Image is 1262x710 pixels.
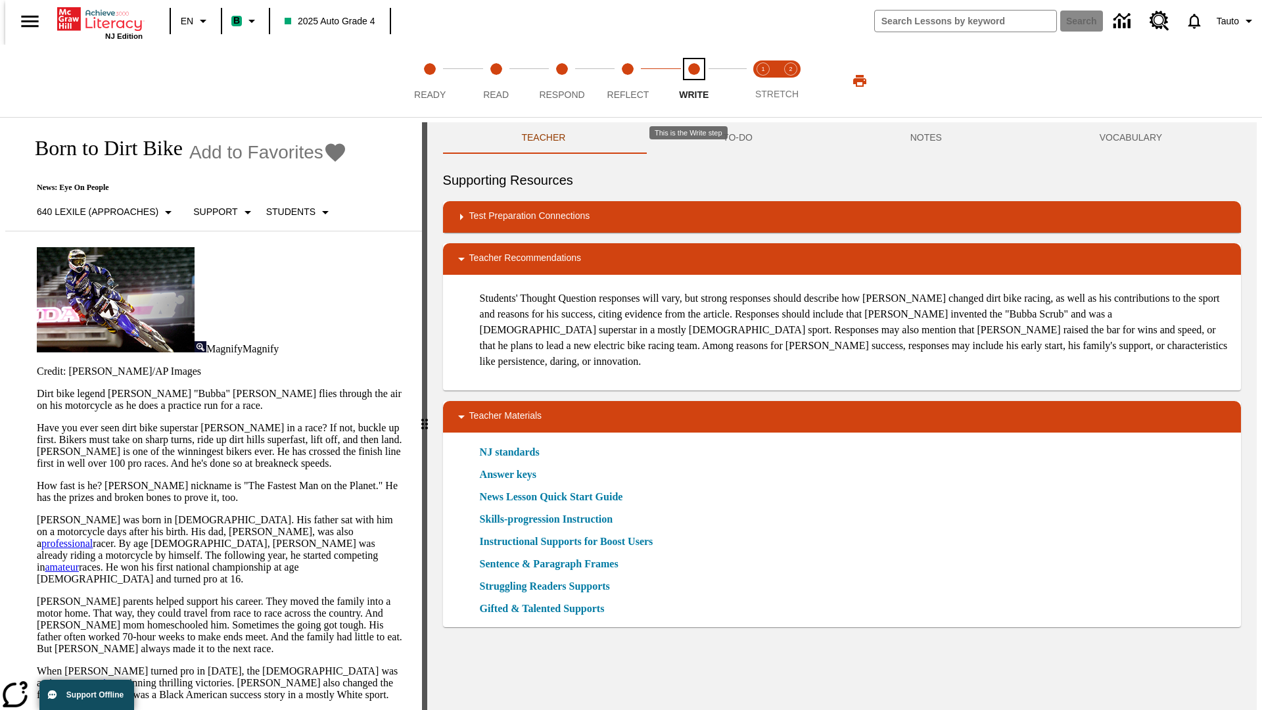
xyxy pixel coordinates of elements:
a: Answer keys, Will open in new browser window or tab [480,467,536,483]
button: VOCABULARY [1021,122,1241,154]
span: Add to Favorites [189,142,323,163]
button: Print [839,69,881,93]
a: Skills-progression Instruction, Will open in new browser window or tab [480,511,613,527]
button: Boost Class color is mint green. Change class color [226,9,265,33]
button: Open side menu [11,2,49,41]
span: Write [679,89,709,100]
span: Tauto [1217,14,1239,28]
a: Resource Center, Will open in new tab [1142,3,1177,39]
button: Stretch Read step 1 of 2 [744,45,782,117]
div: Home [57,5,143,40]
span: STRETCH [755,89,799,99]
span: Support Offline [66,690,124,699]
p: Students [266,205,315,219]
p: Teacher Recommendations [469,251,581,267]
button: Support Offline [39,680,134,710]
span: Respond [539,89,584,100]
button: Select Student [261,201,339,224]
a: Gifted & Talented Supports [480,601,613,617]
a: Notifications [1177,4,1211,38]
img: Magnify [195,341,206,352]
h6: Supporting Resources [443,170,1241,191]
button: NOTES [831,122,1021,154]
p: Credit: [PERSON_NAME]/AP Images [37,366,406,377]
a: Instructional Supports for Boost Users, Will open in new browser window or tab [480,534,653,550]
button: Teacher [443,122,645,154]
span: Magnify [206,343,243,354]
a: sensation [78,677,117,688]
button: Read step 2 of 5 [457,45,534,117]
div: reading [5,122,422,703]
a: amateur [45,561,79,573]
span: Ready [414,89,446,100]
p: Teacher Materials [469,409,542,425]
h1: Born to Dirt Bike [21,136,183,160]
p: Test Preparation Connections [469,209,590,225]
button: Scaffolds, Support [188,201,260,224]
p: Have you ever seen dirt bike superstar [PERSON_NAME] in a race? If not, buckle up first. Bikers m... [37,422,406,469]
a: professional [41,538,93,549]
a: News Lesson Quick Start Guide, Will open in new browser window or tab [480,489,623,505]
span: NJ Edition [105,32,143,40]
span: Reflect [607,89,649,100]
div: Teacher Recommendations [443,243,1241,275]
p: How fast is he? [PERSON_NAME] nickname is "The Fastest Man on the Planet." He has the prizes and ... [37,480,406,504]
button: Respond step 3 of 5 [524,45,600,117]
input: search field [875,11,1056,32]
span: 2025 Auto Grade 4 [285,14,375,28]
button: Select Lexile, 640 Lexile (Approaches) [32,201,181,224]
span: B [233,12,240,29]
p: [PERSON_NAME] was born in [DEMOGRAPHIC_DATA]. His father sat with him on a motorcycle days after ... [37,514,406,585]
button: Stretch Respond step 2 of 2 [772,45,810,117]
a: Sentence & Paragraph Frames, Will open in new browser window or tab [480,556,619,572]
button: Profile/Settings [1211,9,1262,33]
button: Add to Favorites - Born to Dirt Bike [189,141,347,164]
button: Ready step 1 of 5 [392,45,468,117]
div: This is the Write step [649,126,728,139]
div: activity [427,122,1257,710]
a: Data Center [1106,3,1142,39]
p: Support [193,205,237,219]
button: TO-DO [644,122,831,154]
span: Magnify [243,343,279,354]
text: 1 [761,66,764,72]
text: 2 [789,66,792,72]
div: Teacher Materials [443,401,1241,433]
img: Motocross racer James Stewart flies through the air on his dirt bike. [37,247,195,352]
button: Reflect step 4 of 5 [590,45,666,117]
div: Instructional Panel Tabs [443,122,1241,154]
p: 640 Lexile (Approaches) [37,205,158,219]
div: Press Enter or Spacebar and then press right and left arrow keys to move the slider [422,122,427,710]
p: Students' Thought Question responses will vary, but strong responses should describe how [PERSON_... [480,291,1230,369]
p: [PERSON_NAME] parents helped support his career. They moved the family into a motor home. That wa... [37,596,406,655]
a: NJ standards [480,444,548,460]
p: Dirt bike legend [PERSON_NAME] "Bubba" [PERSON_NAME] flies through the air on his motorcycle as h... [37,388,406,412]
button: Language: EN, Select a language [175,9,217,33]
p: When [PERSON_NAME] turned pro in [DATE], the [DEMOGRAPHIC_DATA] was an instant , winning thrillin... [37,665,406,701]
p: News: Eye On People [21,183,347,193]
button: Write step 5 of 5 [656,45,732,117]
span: EN [181,14,193,28]
div: Test Preparation Connections [443,201,1241,233]
a: Struggling Readers Supports [480,579,618,594]
span: Read [483,89,509,100]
